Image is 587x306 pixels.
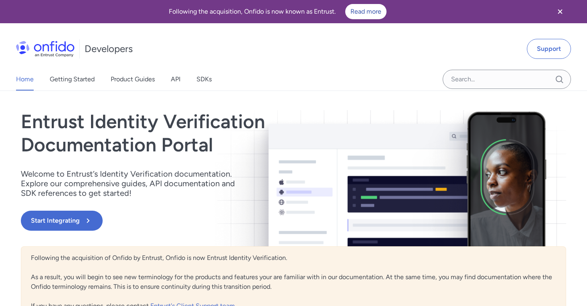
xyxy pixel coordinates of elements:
[10,4,545,19] div: Following the acquisition, Onfido is now known as Entrust.
[21,211,103,231] button: Start Integrating
[21,211,403,231] a: Start Integrating
[171,68,180,91] a: API
[545,2,575,22] button: Close banner
[345,4,387,19] a: Read more
[85,42,133,55] h1: Developers
[443,70,571,89] input: Onfido search input field
[196,68,212,91] a: SDKs
[50,68,95,91] a: Getting Started
[21,169,245,198] p: Welcome to Entrust’s Identity Verification documentation. Explore our comprehensive guides, API d...
[527,39,571,59] a: Support
[111,68,155,91] a: Product Guides
[21,110,403,156] h1: Entrust Identity Verification Documentation Portal
[555,7,565,16] svg: Close banner
[16,41,75,57] img: Onfido Logo
[16,68,34,91] a: Home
